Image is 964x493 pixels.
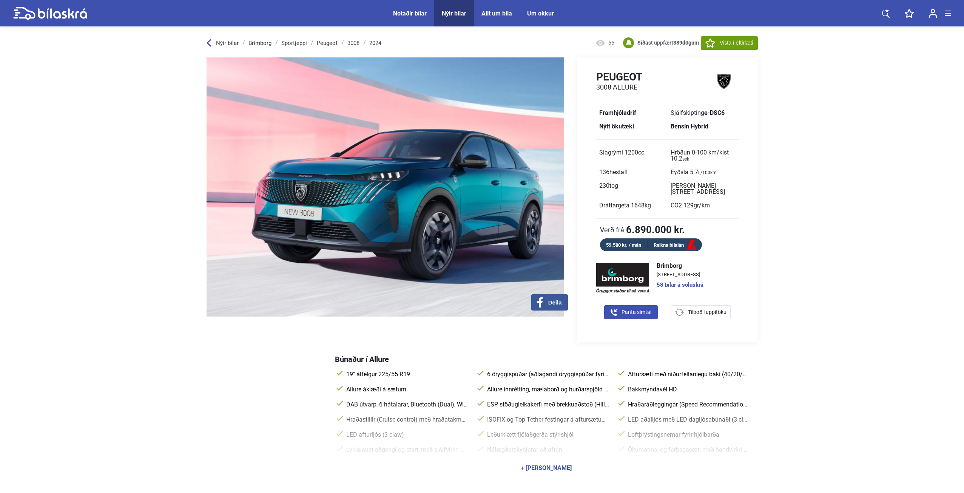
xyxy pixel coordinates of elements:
[393,10,427,17] a: Notaðir bílar
[622,308,651,316] span: Panta símtal
[317,40,338,46] a: Peugeot
[688,308,726,316] span: Tilboð í uppítöku
[345,371,468,378] span: 19" álfelgur 225/55 R19
[657,282,703,288] a: 58 bílar á söluskrá
[626,371,750,378] span: Aftursæti með niðurfellanlegu baki (40/20/40)
[720,39,753,47] span: Vista í eftirlæti
[442,10,466,17] a: Nýir bílar
[599,182,618,189] span: 230
[486,386,609,393] span: Allure innrétting, mælaborð og hurðarspjöld klædd tauáklæði
[626,225,685,235] b: 6.890.000 kr.
[698,170,717,175] sub: L/100km
[609,168,628,176] span: hestafl
[608,39,618,47] span: 65
[701,36,757,50] button: Vista í eftirlæti
[521,465,572,471] div: + [PERSON_NAME]
[248,40,271,46] a: Brimborg
[599,202,651,209] span: Dráttargeta 1648
[599,149,646,156] span: Slagrými 1200
[345,386,468,393] span: Allure áklæði á sætum
[626,386,750,393] span: Bakkmyndavél HD
[648,241,702,250] a: Reikna bílalán
[671,109,725,116] span: Sjálfskipting
[671,202,710,209] span: CO2 129
[600,226,624,233] span: Verð frá
[596,71,642,83] h1: Peugeot
[599,109,636,116] b: Framhjóladrif
[637,40,699,46] b: Síðast uppfært dögum
[527,10,554,17] a: Um okkur
[486,371,609,378] span: 6 öryggispúðar (aðlagandi öryggispúðar fyrir ökumann og farþega í framsæti, hliðarpúðar fyrir öku...
[281,40,307,46] a: Sportjeppi
[645,202,651,209] span: kg
[671,149,729,162] span: Hröðun 0-100 km/klst 10.2
[609,182,618,189] span: tog
[929,9,937,18] img: user-login.svg
[599,168,628,176] span: 136
[600,241,648,249] div: 59.580 kr. / mán
[216,40,239,46] span: Nýir bílar
[694,202,710,209] span: gr/km
[596,83,642,91] h2: 3008 Allure
[548,299,562,306] span: Deila
[531,294,568,311] button: Deila
[638,149,646,156] span: cc.
[673,40,682,46] span: 389
[671,123,708,130] b: Bensín Hybrid
[369,40,381,46] a: 2024
[671,168,717,176] span: Eyðsla 5.7
[704,109,725,116] b: e-DSC6
[671,182,725,195] span: [PERSON_NAME][STREET_ADDRESS]
[335,355,389,364] span: Búnaður í Allure
[657,272,703,277] span: [STREET_ADDRESS]
[599,123,634,130] b: Nýtt ökutæki
[657,263,703,269] span: Brimborg
[347,40,359,46] a: 3008
[682,156,689,162] sub: sek
[481,10,512,17] a: Allt um bíla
